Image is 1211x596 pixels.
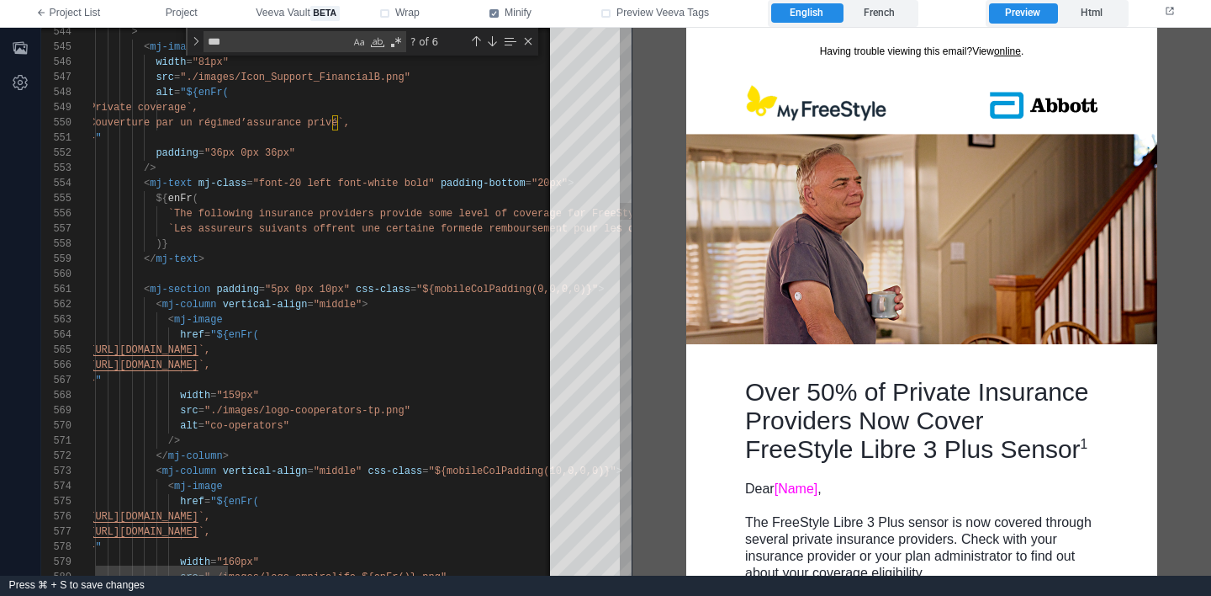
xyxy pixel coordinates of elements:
div: 570 [41,418,71,434]
span: alt [156,87,174,98]
span: = [198,147,204,159]
div: 575 [41,494,71,509]
span: mj-column [168,450,223,462]
span: )} [156,238,167,250]
span: > [362,299,368,311]
div: 579 [41,555,71,570]
span: ( [193,193,198,205]
div: 562 [41,297,71,312]
div: 578 [41,540,71,555]
div: Match Case (⌥⌘C) [351,34,368,51]
span: = [174,72,180,83]
span: </ [144,253,156,265]
span: = [174,87,180,98]
div: Toggle Replace [188,28,204,56]
span: < [144,284,150,295]
span: href [180,496,204,508]
span: mj-text [156,253,198,265]
div: Close (Escape) [521,35,535,48]
div: 545 [41,40,71,55]
span: < [144,41,150,53]
label: French [843,3,915,24]
span: Wrap [395,6,420,21]
div: Previous Match (⇧Enter) [469,35,483,48]
span: < [168,481,174,492]
div: ? of 6 [409,31,467,52]
span: `Private coverage`, [83,102,198,114]
span: vertical-align [223,466,308,477]
span: [URL][DOMAIN_NAME] [89,344,198,356]
div: 552 [41,146,71,161]
span: "5px 0px 10px" [265,284,350,295]
span: "co-operators" [204,420,289,432]
div: Dear , The FreeStyle Libre 3 Plus sensor is now covered through several private insurance provide... [113,453,466,554]
span: d’assurance privé`, [235,117,350,129]
span: "${enFr( [210,329,259,341]
span: vertical-align [223,299,308,311]
span: > [132,26,138,38]
span: Preview Veeva Tags [616,6,709,21]
span: = [410,284,416,295]
span: mj-section [150,284,210,295]
span: "160px" [216,556,258,568]
div: 566 [41,358,71,373]
div: 554 [41,176,71,191]
span: "${enFr( [180,87,229,98]
span: width [180,390,210,402]
span: enFr [168,193,193,205]
span: "./images/Icon_Support_FinancialB.png" [180,72,410,83]
span: mj-image [174,481,223,492]
span: padding [156,147,198,159]
span: = [204,329,210,341]
span: href [180,329,204,341]
span: [URL][DOMAIN_NAME] [89,359,198,371]
span: = [246,178,252,189]
span: `Les assureurs suivants offrent une certaine forme [168,223,471,235]
div: 563 [41,312,71,327]
span: padding-bottom [441,178,526,189]
span: mj-image [150,41,198,53]
div: 555 [41,191,71,206]
span: mj-column [162,466,217,477]
span: " [95,541,101,553]
span: width [180,556,210,568]
span: < [144,178,150,189]
span: "./images/logo-cooperators-tp.png" [204,405,410,417]
span: = [204,496,210,508]
div: Next Match (Enter) [485,35,499,48]
label: Preview [989,3,1057,24]
span: "middle" [314,299,362,311]
div: 576 [41,509,71,524]
span: beta [310,6,340,21]
div: Match Whole Word (⌥⌘W) [369,34,386,51]
span: "${mobileColPadding(10,0,0,0)}" [429,466,616,477]
label: English [771,3,843,24]
div: 550 [41,115,71,130]
span: < [168,314,174,326]
span: "font-20 left font-white bold" [253,178,435,189]
span: mj-text [150,178,192,189]
div: 547 [41,70,71,85]
span: mj-column [162,299,217,311]
span: `The following insurance providers provide some le [168,208,471,220]
span: de remboursement pour les capteurs FreeStyle Libr [471,223,768,235]
span: [Name] [142,454,186,468]
div: 556 [41,206,71,221]
div: 574 [41,479,71,494]
span: > [223,450,229,462]
span: = [307,299,313,311]
span: mj-image [174,314,223,326]
div: 569 [41,403,71,418]
span: "36px 0px 36px" [204,147,295,159]
div: 573 [41,464,71,479]
span: `, [198,359,210,371]
span: `, [198,526,210,538]
span: "${mobileColPadding(0,0,0,0)}" [416,284,598,295]
div: 564 [41,327,71,343]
